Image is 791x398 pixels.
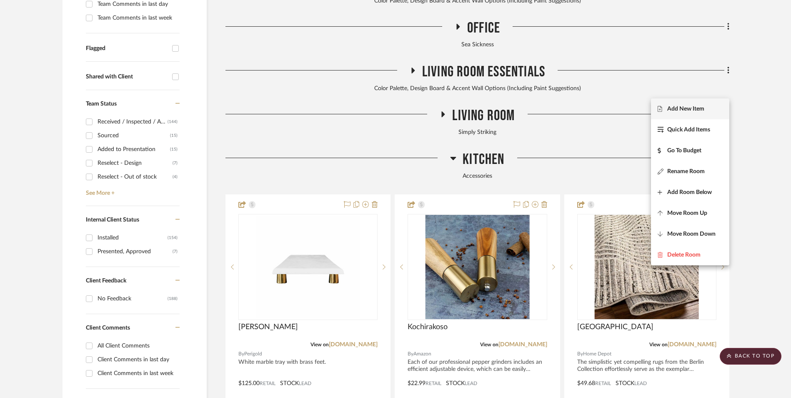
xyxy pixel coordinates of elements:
span: Move Room Down [667,231,716,238]
span: Delete Room [667,252,701,259]
span: Move Room Up [667,210,707,217]
span: Add New Item [667,106,704,113]
span: Go To Budget [667,147,701,154]
span: Rename Room [667,168,705,175]
span: Quick Add Items [667,126,710,134]
span: Add Room Below [667,189,712,196]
